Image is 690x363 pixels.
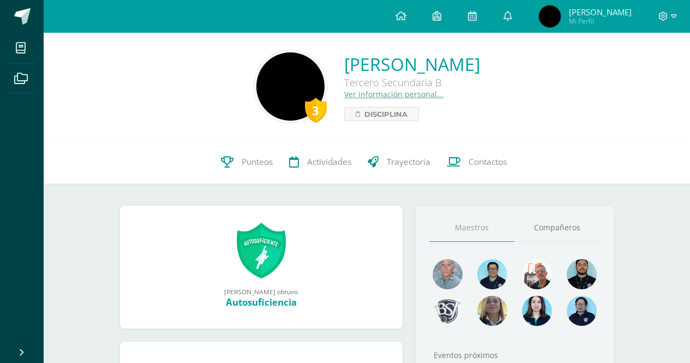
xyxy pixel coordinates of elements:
[131,296,392,308] div: Autosuficiencia
[477,259,507,289] img: d220431ed6a2715784848fdc026b3719.png
[514,214,600,242] a: Compañeros
[281,140,359,184] a: Actividades
[256,52,325,121] img: 57dc896f7cc6361a424fedce92c4d0a9.png
[439,140,515,184] a: Contactos
[364,108,407,121] span: Disciplina
[433,296,463,326] img: d483e71d4e13296e0ce68ead86aec0b8.png
[344,107,419,121] a: Disciplina
[567,296,597,326] img: bed227fd71c3b57e9e7cc03a323db735.png
[433,259,463,289] img: 55ac31a88a72e045f87d4a648e08ca4b.png
[522,259,552,289] img: b91405600618b21788a2d1d269212df6.png
[477,296,507,326] img: aa9857ee84d8eb936f6c1e33e7ea3df6.png
[305,98,327,123] div: 3
[539,5,561,27] img: 48747d284d5cf0bb993695dd4358f861.png
[429,350,600,360] div: Eventos próximos
[469,156,507,168] span: Contactos
[307,156,351,168] span: Actividades
[344,52,480,76] a: [PERSON_NAME]
[387,156,430,168] span: Trayectoria
[522,296,552,326] img: 1f9df8322dc8a4a819c6562ad5c2ddfe.png
[359,140,439,184] a: Trayectoria
[429,214,515,242] a: Maestros
[567,259,597,289] img: 2207c9b573316a41e74c87832a091651.png
[213,140,281,184] a: Punteos
[569,16,632,26] span: Mi Perfil
[344,89,443,99] a: Ver información personal...
[569,7,632,17] span: [PERSON_NAME]
[242,156,273,168] span: Punteos
[131,287,392,296] div: [PERSON_NAME] obtuvo
[344,76,480,89] div: Tercero Secundaria B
